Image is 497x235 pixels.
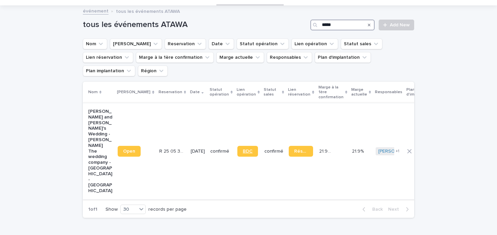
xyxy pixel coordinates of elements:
p: confirmé [264,149,283,154]
p: [PERSON_NAME] [117,88,150,96]
p: [DATE] [191,149,205,154]
p: Nom [88,88,98,96]
button: Marge actuelle [216,52,264,63]
p: R 25 05 3506 [159,147,185,154]
button: Statut sales [341,38,382,49]
span: Next [388,207,403,212]
p: records per page [148,207,187,212]
button: Next [385,206,414,212]
button: Plan d'implantation [315,52,371,63]
p: 1 of 1 [83,201,103,218]
button: Marge à la 1ère confirmation [136,52,214,63]
p: Date [190,88,200,96]
p: Responsables [375,88,402,96]
p: tous les événements ATAWA [116,7,180,15]
a: [PERSON_NAME] [378,149,415,154]
a: Réservation [289,146,313,157]
button: Région [138,66,168,76]
button: Reservation [165,38,206,49]
button: Lien réservation [83,52,133,63]
a: Open [118,146,141,157]
button: Statut opération [237,38,289,49]
button: Responsables [267,52,312,63]
button: Lien opération [291,38,338,49]
span: Add New [390,23,410,27]
p: Lien opération [237,86,256,99]
p: Lien réservation [288,86,310,99]
button: Nom [83,38,107,49]
p: Statut sales [264,86,280,99]
a: BDC [237,146,258,157]
p: Statut opération [210,86,229,99]
span: BDC [243,149,253,154]
span: Back [368,207,383,212]
button: Date [209,38,234,49]
a: événement [83,7,109,15]
a: Add New [379,20,414,30]
span: Réservation [294,149,307,154]
p: 21.9 % [319,147,333,154]
p: [PERSON_NAME] and [PERSON_NAME]'s Wedding - [PERSON_NAME] The wedding company - [GEOGRAPHIC_DATA]... [88,109,112,194]
button: Plan implantation [83,66,135,76]
h1: tous les événements ATAWA [83,20,308,30]
span: + 1 [396,149,399,153]
div: 30 [121,206,137,213]
p: 21.9% [352,147,365,154]
p: Plan d'implantation [406,86,434,99]
input: Search [310,20,375,30]
span: Open [123,149,135,154]
p: Marge actuelle [351,86,367,99]
p: Marge à la 1ère confirmation [318,84,344,101]
button: Lien Stacker [110,38,162,49]
button: Back [357,206,385,212]
p: Show [105,207,118,212]
p: confirmé [210,149,232,154]
p: Reservation [159,88,182,96]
